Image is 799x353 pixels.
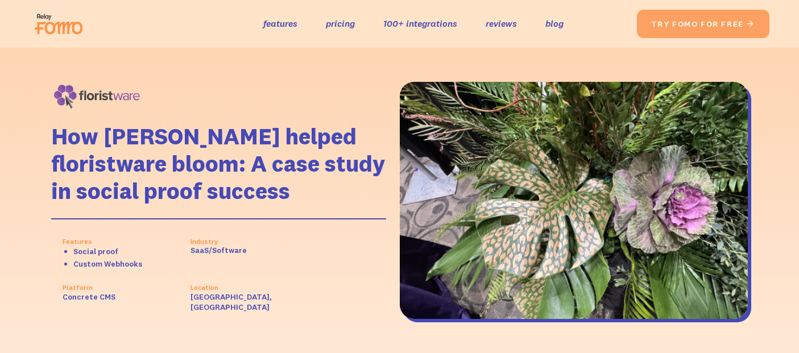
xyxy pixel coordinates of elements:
[191,238,296,245] div: Industry
[191,284,296,291] div: Location
[191,292,296,312] div: [GEOGRAPHIC_DATA], [GEOGRAPHIC_DATA]
[637,10,769,38] a: try fomo for free
[63,292,168,302] div: Concrete CMS
[326,15,355,32] a: pricing
[486,15,517,32] a: reviews
[63,238,168,245] div: Features
[51,123,386,205] h1: How [PERSON_NAME] helped floristware bloom: A case study in social proof success
[746,19,755,29] span: 
[73,245,168,258] li: Social proof
[191,245,296,255] div: SaaS/Software
[63,284,168,291] div: Platform
[73,258,168,270] li: Custom Webhooks
[545,15,564,32] a: blog
[383,15,457,32] a: 100+ integrations
[263,15,297,32] a: features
